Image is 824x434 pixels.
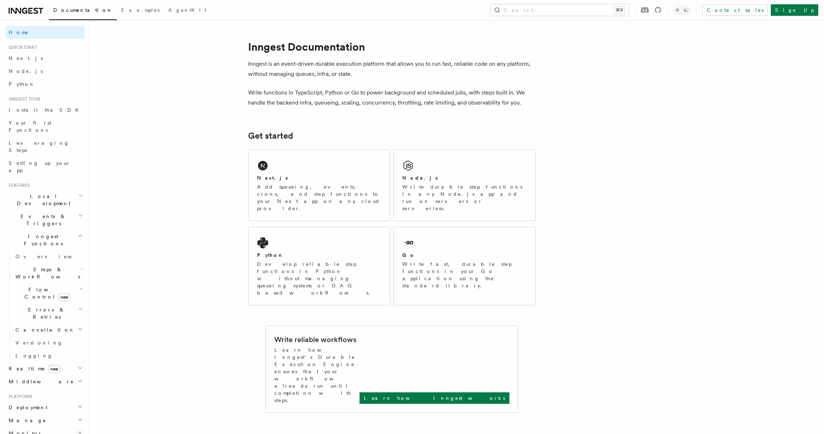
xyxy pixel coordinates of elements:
a: Logging [13,349,84,362]
span: Errors & Retries [13,306,78,320]
a: Home [6,26,84,39]
a: Documentation [49,2,117,20]
a: Python [6,78,84,91]
span: Steps & Workflows [13,266,80,280]
span: Middleware [6,378,74,385]
button: Events & Triggers [6,210,84,230]
a: GoWrite fast, durable step functions in your Go application using the standard library. [393,227,536,305]
button: Inngest Functions [6,230,84,250]
button: Flow Controlnew [13,283,84,303]
span: Deployment [6,404,47,411]
a: Node.js [6,65,84,78]
a: Node.jsWrite durable step functions in any Node.js app and run on servers or serverless. [393,149,536,221]
a: Next.js [6,52,84,65]
button: Search...⌘K [491,4,629,16]
a: AgentKit [164,2,211,19]
p: Write functions in TypeScript, Python or Go to power background and scheduled jobs, with steps bu... [248,88,536,108]
span: new [58,293,70,301]
h1: Inngest Documentation [248,40,536,53]
span: Home [9,29,29,36]
span: Next.js [9,55,43,61]
p: Learn how Inngest's Durable Execution Engine ensures that your workflow already run until complet... [274,346,360,404]
p: Develop reliable step functions in Python without managing queueing systems or DAG based workflows. [257,260,381,296]
a: Learn how Inngest works [360,392,509,404]
span: Inngest tour [6,96,40,102]
span: Platform [6,394,32,400]
a: Versioning [13,336,84,349]
span: Documentation [53,7,113,13]
a: PythonDevelop reliable step functions in Python without managing queueing systems or DAG based wo... [248,227,390,305]
span: Install the SDK [9,107,83,113]
p: Learn how Inngest works [364,394,505,402]
span: Python [9,81,35,87]
span: Leveraging Steps [9,140,69,153]
a: Overview [13,250,84,263]
span: Overview [15,254,90,259]
button: Cancellation [13,323,84,336]
kbd: ⌘K [614,6,624,14]
a: Examples [117,2,164,19]
span: new [48,365,60,373]
p: Add queueing, events, crons, and step functions to your Next app on any cloud provider. [257,183,381,212]
span: Cancellation [13,326,75,333]
button: Local Development [6,190,84,210]
span: Events & Triggers [6,213,78,227]
span: AgentKit [168,7,206,13]
button: Middleware [6,375,84,388]
button: Deployment [6,401,84,414]
div: Inngest Functions [6,250,84,362]
button: Manage [6,414,84,427]
span: Local Development [6,193,78,207]
span: Inngest Functions [6,233,78,247]
a: Sign Up [771,4,818,16]
a: Setting up your app [6,157,84,177]
h2: Write reliable workflows [274,334,356,345]
a: Leveraging Steps [6,137,84,157]
a: Get started [248,131,293,141]
h2: Node.js [402,174,438,181]
span: Logging [15,353,53,359]
span: Quick start [6,45,37,50]
p: Write fast, durable step functions in your Go application using the standard library. [402,260,527,289]
a: Next.jsAdd queueing, events, crons, and step functions to your Next app on any cloud provider. [248,149,390,221]
a: Install the SDK [6,103,84,116]
button: Realtimenew [6,362,84,375]
h2: Go [402,251,415,259]
button: Errors & Retries [13,303,84,323]
button: Steps & Workflows [13,263,84,283]
a: Your first Functions [6,116,84,137]
a: Contact sales [702,4,768,16]
span: Realtime [6,365,60,372]
h2: Python [257,251,284,259]
span: Node.js [9,68,43,74]
span: Examples [121,7,160,13]
span: Your first Functions [9,120,51,133]
span: Versioning [15,340,63,346]
span: Features [6,183,30,188]
span: Flow Control [13,286,79,300]
button: Toggle dark mode [673,6,690,14]
span: Manage [6,417,46,424]
span: Setting up your app [9,160,70,173]
p: Inngest is an event-driven durable execution platform that allows you to run fast, reliable code ... [248,59,536,79]
p: Write durable step functions in any Node.js app and run on servers or serverless. [402,183,527,212]
h2: Next.js [257,174,288,181]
